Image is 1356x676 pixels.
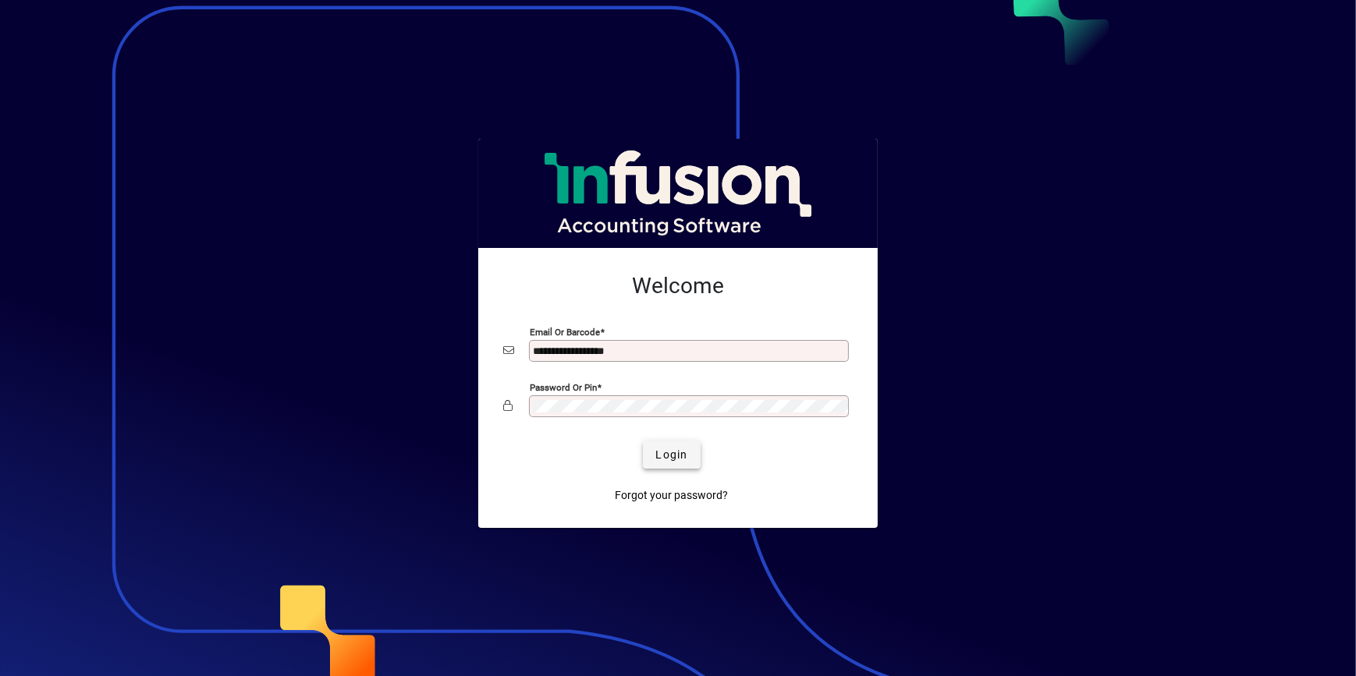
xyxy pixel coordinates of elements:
a: Forgot your password? [609,481,735,509]
mat-label: Email or Barcode [530,327,600,338]
button: Login [643,441,700,469]
mat-label: Password or Pin [530,382,597,393]
h2: Welcome [503,273,853,299]
span: Login [655,447,687,463]
span: Forgot your password? [616,487,729,504]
